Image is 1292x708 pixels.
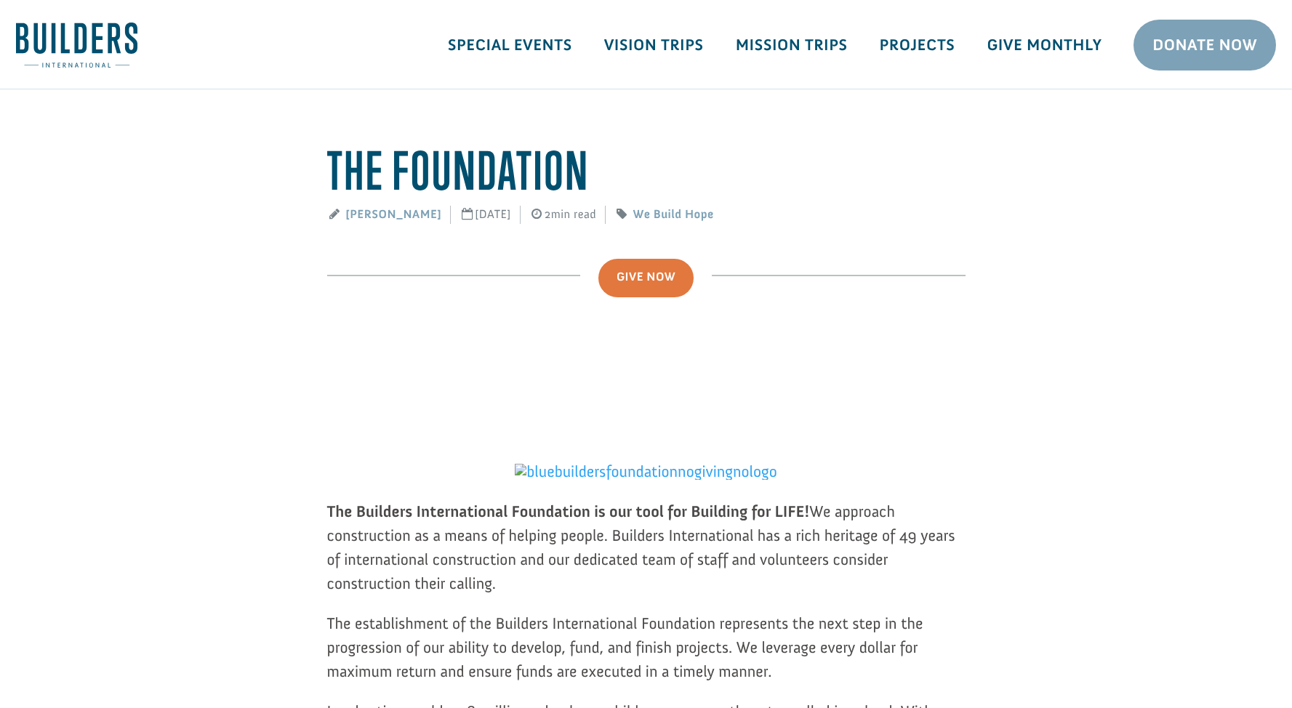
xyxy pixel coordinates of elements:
[327,140,966,201] h1: The Foundation
[432,24,588,66] a: Special Events
[1133,20,1276,71] a: Donate Now
[971,24,1118,66] a: Give Monthly
[345,207,441,222] a: [PERSON_NAME]
[327,499,966,611] p: We approach construction as a means of helping people. Builders International has a rich heritage...
[520,197,605,233] span: 2min read
[588,24,720,66] a: Vision Trips
[598,259,694,297] a: Give Now
[327,611,966,699] p: The establishment of the Builders International Foundation represents the next step in the progre...
[633,207,714,222] a: We Build Hope
[864,24,971,66] a: Projects
[720,24,864,66] a: Mission Trips
[327,502,810,521] strong: The Builders International Foundation is our tool for Building for LIFE!
[515,464,777,480] img: bluebuildersfoundationnogivingnologo
[451,197,521,233] span: [DATE]
[16,23,137,68] img: Builders International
